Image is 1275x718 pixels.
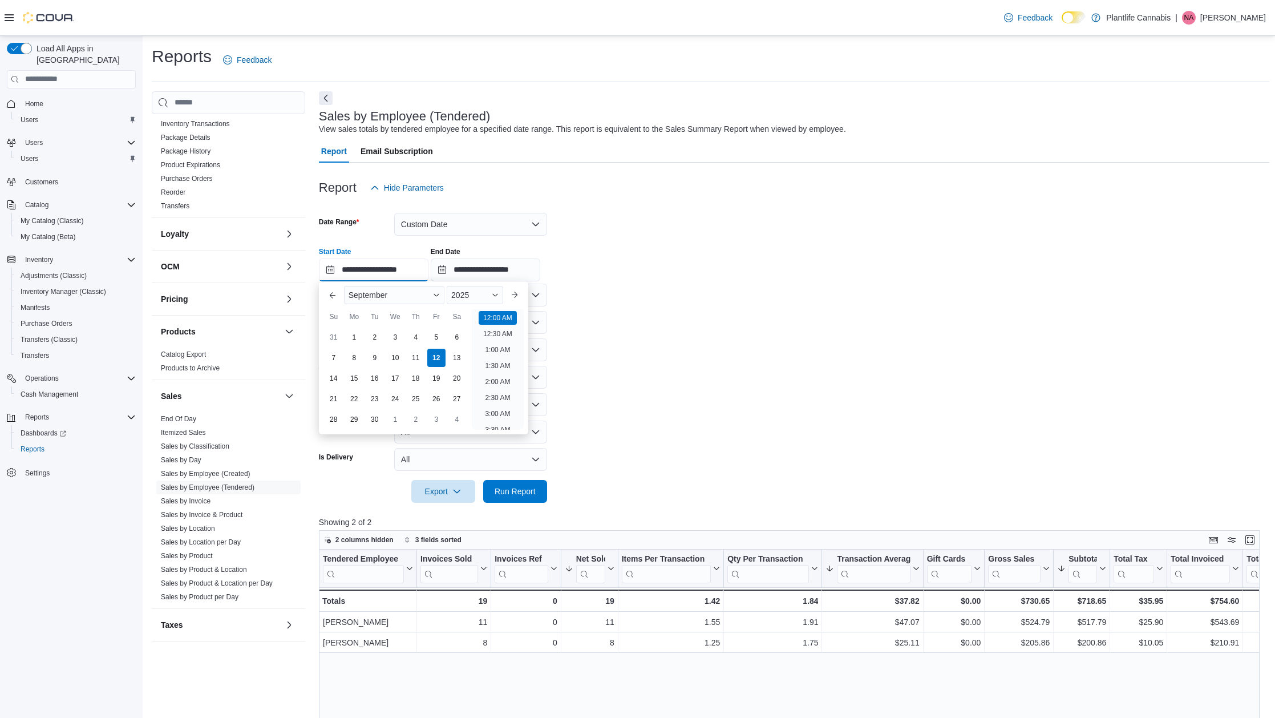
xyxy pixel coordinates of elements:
span: 3 fields sorted [415,535,462,544]
span: Feedback [1018,12,1053,23]
div: Invoices Sold [420,554,478,583]
button: Export [411,480,475,503]
a: Purchase Orders [161,175,213,183]
span: Hide Parameters [384,182,444,193]
div: day-13 [448,349,466,367]
div: Mo [345,308,363,326]
a: Inventory Manager (Classic) [16,285,111,299]
div: day-14 [325,369,343,388]
a: Sales by Product [161,552,213,560]
span: Inventory [21,253,136,267]
div: day-6 [448,328,466,346]
button: Sales [161,390,280,402]
nav: Complex example [7,91,136,511]
button: Run Report [483,480,547,503]
a: Adjustments (Classic) [16,269,91,283]
span: Transfers (Classic) [21,335,78,344]
div: day-30 [366,410,384,429]
button: Home [2,95,140,112]
div: day-11 [407,349,425,367]
a: Package Details [161,134,211,142]
span: Sales by Product per Day [161,592,238,602]
h3: Products [161,326,196,337]
li: 2:00 AM [480,375,515,389]
div: Sa [448,308,466,326]
li: 3:00 AM [480,407,515,421]
div: Qty Per Transaction [727,554,809,564]
a: Sales by Product per Day [161,593,238,601]
span: Adjustments (Classic) [21,271,87,280]
button: Pricing [282,292,296,306]
button: Products [282,325,296,338]
div: 19 [564,594,614,608]
div: day-12 [427,349,446,367]
div: Invoices Ref [495,554,548,564]
div: day-2 [366,328,384,346]
span: Sales by Day [161,455,201,465]
span: Manifests [16,301,136,314]
span: Catalog [25,200,48,209]
a: Reports [16,442,49,456]
span: Operations [21,372,136,385]
button: Tendered Employee [323,554,413,583]
div: day-29 [345,410,363,429]
span: Sales by Employee (Created) [161,469,250,478]
div: day-4 [448,410,466,429]
span: September [349,291,387,300]
div: day-25 [407,390,425,408]
div: View sales totals by tendered employee for a specified date range. This report is equivalent to t... [319,123,846,135]
div: day-1 [345,328,363,346]
div: Gift Cards [926,554,972,564]
a: Transfers [161,202,189,210]
button: Net Sold [564,554,614,583]
div: day-5 [427,328,446,346]
a: Sales by Employee (Created) [161,470,250,478]
button: Qty Per Transaction [727,554,818,583]
a: Sales by Product & Location per Day [161,579,273,587]
a: Reorder [161,188,185,196]
a: Sales by Employee (Tendered) [161,483,254,491]
div: day-9 [366,349,384,367]
button: Reports [21,410,54,424]
h3: OCM [161,261,180,272]
a: Product Expirations [161,161,220,169]
div: day-20 [448,369,466,388]
div: Total Tax [1114,554,1154,583]
span: My Catalog (Beta) [16,230,136,244]
a: Products to Archive [161,364,220,372]
button: Cash Management [11,386,140,402]
a: Inventory Transactions [161,120,230,128]
div: day-3 [427,410,446,429]
a: Sales by Product & Location [161,566,247,574]
span: Sales by Product & Location [161,565,247,574]
h3: Pricing [161,293,188,305]
li: 3:30 AM [480,423,515,437]
span: Run Report [495,486,536,497]
div: day-10 [386,349,404,367]
div: Tu [366,308,384,326]
a: Sales by Invoice & Product [161,511,242,519]
div: Subtotal [1068,554,1097,564]
div: 1.42 [621,594,720,608]
button: Next month [505,286,524,304]
button: Display options [1225,533,1238,547]
span: Sales by Invoice [161,497,211,506]
h3: Sales by Employee (Tendered) [319,110,491,123]
input: Press the down key to open a popover containing a calendar. [431,259,540,281]
button: Catalog [21,198,53,212]
button: Reports [2,409,140,425]
input: Press the down key to enter a popover containing a calendar. Press the escape key to close the po... [319,259,428,281]
div: $37.82 [825,594,919,608]
a: My Catalog (Beta) [16,230,80,244]
div: We [386,308,404,326]
span: Sales by Employee (Tendered) [161,483,254,492]
div: day-23 [366,390,384,408]
span: 2 columns hidden [335,535,394,544]
span: Users [21,115,38,124]
label: Start Date [319,247,351,256]
li: 12:00 AM [479,311,517,325]
span: Cash Management [16,388,136,401]
div: 1.84 [727,594,818,608]
a: Dashboards [11,425,140,441]
span: NA [1184,11,1194,25]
